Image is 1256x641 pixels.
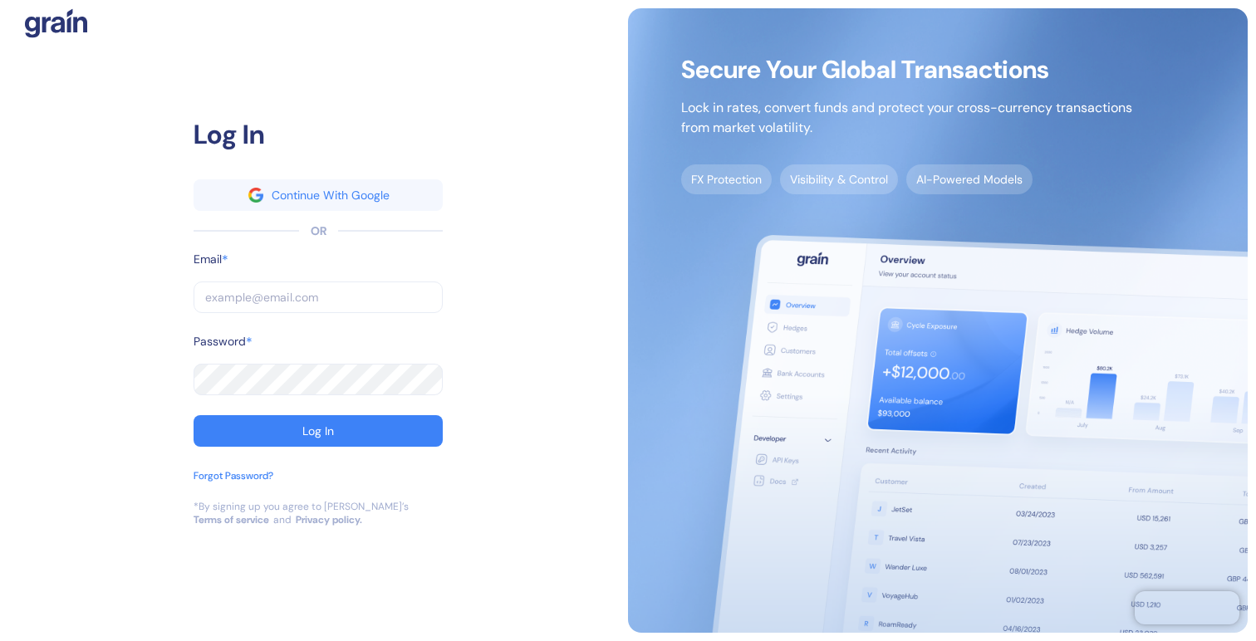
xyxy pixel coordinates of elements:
img: logo [25,8,87,38]
button: Forgot Password? [194,468,273,500]
div: OR [311,223,326,240]
a: Terms of service [194,513,269,526]
button: googleContinue With Google [194,179,443,211]
a: Privacy policy. [296,513,362,526]
div: *By signing up you agree to [PERSON_NAME]’s [194,500,409,513]
button: Log In [194,415,443,447]
input: example@email.com [194,281,443,313]
div: Log In [302,425,334,437]
div: and [273,513,292,526]
img: google [248,188,263,203]
span: Secure Your Global Transactions [681,61,1132,78]
div: Continue With Google [272,189,390,201]
label: Password [194,333,246,350]
iframe: Chatra live chat [1135,591,1239,624]
label: Email [194,251,222,268]
span: FX Protection [681,164,772,194]
span: Visibility & Control [780,164,898,194]
img: signup-main-image [628,8,1248,633]
div: Forgot Password? [194,468,273,483]
span: AI-Powered Models [906,164,1033,194]
p: Lock in rates, convert funds and protect your cross-currency transactions from market volatility. [681,98,1132,138]
div: Log In [194,115,443,154]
